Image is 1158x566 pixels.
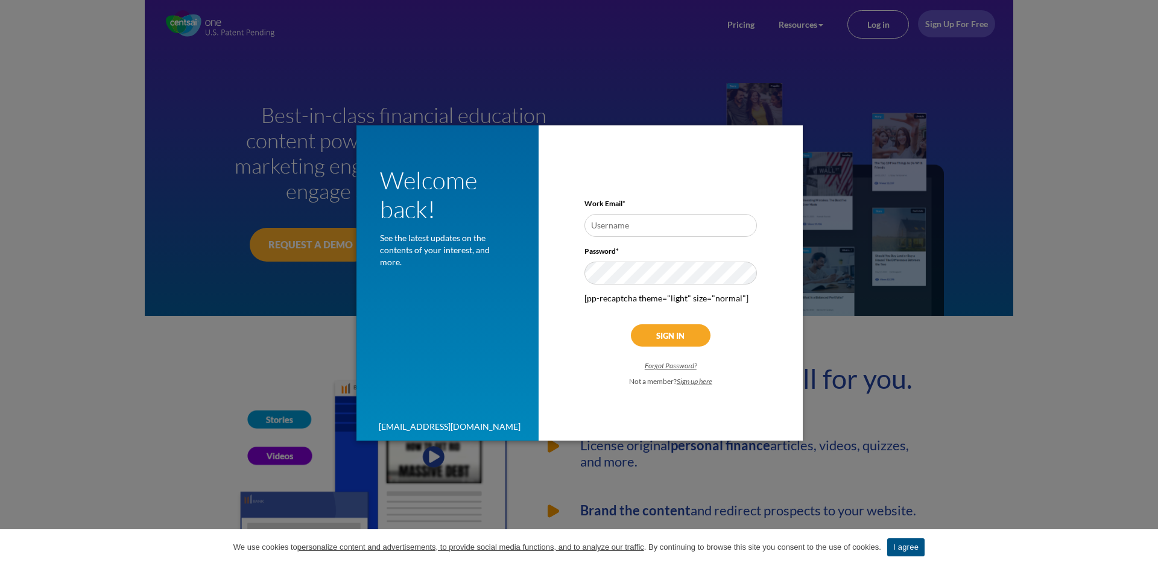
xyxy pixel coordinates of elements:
a: Forgot Password? [645,361,697,370]
div: See the latest updates on the contents of your interest, and more. [380,232,508,268]
input: Username [584,214,756,237]
u: personalize content and advertisements, to provide social media functions, and to analyze our tra... [297,542,644,552]
a: I agree [1137,541,1149,553]
a: [EMAIL_ADDRESS][DOMAIN_NAME] [374,421,520,432]
div: Welcome back! [380,166,508,224]
label: Work Email* [584,200,625,208]
a: Sign up here [677,377,712,386]
li: [pp-recaptcha theme="light" size="normal"] [584,292,756,304]
input: Sign In [631,324,710,347]
span: We use cookies to . By continuing to browse this site you consent to the use of cookies. [233,541,881,553]
div: Not a member? [584,376,756,386]
label: Password* [584,247,619,256]
a: I agree [887,538,925,556]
